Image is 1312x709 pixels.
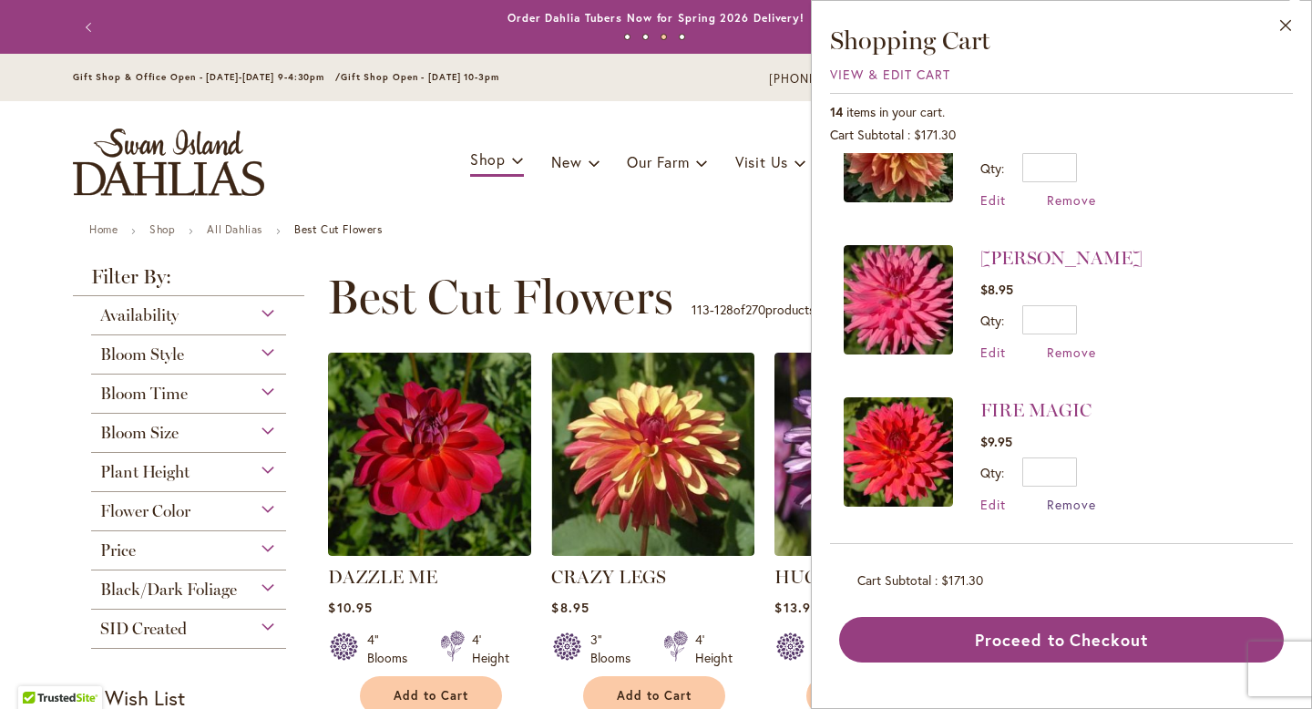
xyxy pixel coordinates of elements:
[394,688,468,704] span: Add to Cart
[980,399,1092,421] a: FIRE MAGIC
[735,152,788,171] span: Visit Us
[73,71,341,83] span: Gift Shop & Office Open - [DATE]-[DATE] 9-4:30pm /
[980,159,1004,177] label: Qty
[14,644,65,695] iframe: Launch Accessibility Center
[627,152,689,171] span: Our Farm
[769,70,879,88] a: [PHONE_NUMBER]
[100,540,136,560] span: Price
[328,599,372,616] span: $10.95
[914,126,956,143] span: $171.30
[294,222,383,236] strong: Best Cut Flowers
[980,191,1006,209] a: Edit
[472,631,509,667] div: 4' Height
[624,34,630,40] button: 1 of 4
[551,542,754,560] a: CRAZY LEGS
[830,103,843,120] span: 14
[100,580,237,600] span: Black/Dark Foliage
[844,245,953,361] a: HERBERT SMITH
[774,566,914,588] a: HUGS & KISSES
[507,11,805,25] a: Order Dahlia Tubers Now for Spring 2026 Delivery!
[590,631,641,667] div: 3" Blooms
[100,344,184,365] span: Bloom Style
[1047,344,1096,361] a: Remove
[980,247,1143,269] a: [PERSON_NAME]
[328,542,531,560] a: DAZZLE ME
[100,462,190,482] span: Plant Height
[328,353,531,556] img: DAZZLE ME
[327,270,673,324] span: Best Cut Flowers
[100,423,179,443] span: Bloom Size
[341,71,499,83] span: Gift Shop Open - [DATE] 10-3pm
[100,619,187,639] span: SID Created
[100,384,188,404] span: Bloom Time
[551,353,754,556] img: CRAZY LEGS
[73,9,109,46] button: Previous
[73,267,304,296] strong: Filter By:
[857,571,931,589] span: Cart Subtotal
[745,301,765,318] span: 270
[692,301,710,318] span: 113
[551,152,581,171] span: New
[830,126,904,143] span: Cart Subtotal
[100,501,190,521] span: Flower Color
[844,245,953,354] img: HERBERT SMITH
[844,397,953,507] img: FIRE MAGIC
[1047,496,1096,513] a: Remove
[980,312,1004,329] label: Qty
[695,631,733,667] div: 4' Height
[661,34,667,40] button: 3 of 4
[980,496,1006,513] a: Edit
[692,295,815,324] p: - of products
[100,305,179,325] span: Availability
[844,397,953,513] a: FIRE MAGIC
[846,103,945,120] span: items in your cart.
[774,353,978,556] img: HUGS & KISSES
[328,566,437,588] a: DAZZLE ME
[941,571,983,589] span: $171.30
[980,281,1013,298] span: $8.95
[839,617,1284,663] button: Proceed to Checkout
[367,631,418,667] div: 4" Blooms
[642,34,649,40] button: 2 of 4
[774,599,818,616] span: $13.95
[149,222,175,236] a: Shop
[679,34,685,40] button: 4 of 4
[470,149,506,169] span: Shop
[1047,191,1096,209] a: Remove
[617,688,692,704] span: Add to Cart
[980,433,1012,450] span: $9.95
[207,222,262,236] a: All Dahlias
[980,344,1006,361] a: Edit
[73,128,264,196] a: store logo
[551,599,589,616] span: $8.95
[551,566,666,588] a: CRAZY LEGS
[830,25,990,56] span: Shopping Cart
[89,222,118,236] a: Home
[830,66,950,83] a: View & Edit Cart
[714,301,733,318] span: 128
[980,464,1004,481] label: Qty
[774,542,978,560] a: HUGS & KISSES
